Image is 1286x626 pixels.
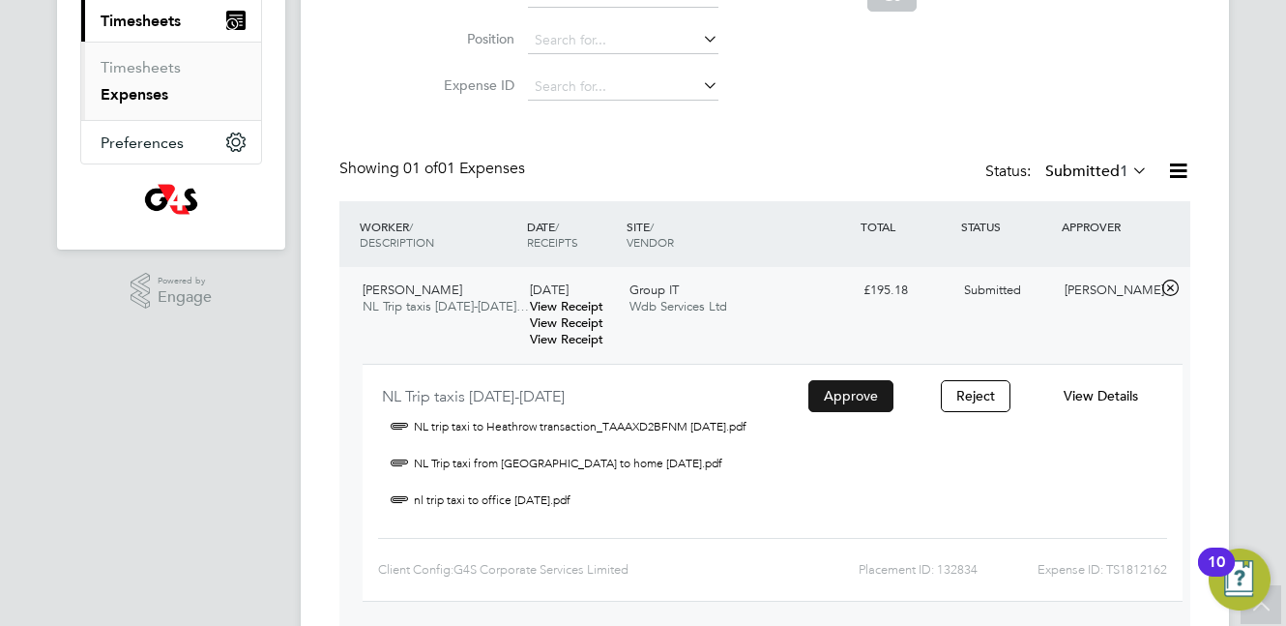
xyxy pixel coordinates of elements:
a: View Receipt [530,298,603,314]
img: g4s1-logo-retina.png [144,184,197,215]
input: Search for... [528,74,718,101]
div: Showing [339,159,529,179]
span: RECEIPTS [527,234,578,250]
span: Timesheets [101,12,181,30]
div: 10 [1208,562,1225,587]
span: Submitted [964,282,1021,298]
a: NL Trip taxi from [GEOGRAPHIC_DATA] to home [DATE].pdf [414,449,722,478]
span: [DATE] [530,282,569,298]
span: Wdb Services Ltd [629,298,727,314]
span: [PERSON_NAME] [363,282,462,298]
a: Go to home page [80,184,262,215]
div: SITE [622,209,856,259]
span: 01 of [403,159,438,178]
a: Expenses [101,85,168,104]
div: STATUS [956,209,1057,244]
div: Status: [985,159,1152,186]
span: View Details [1064,387,1138,404]
div: NL Trip taxis [DATE]-[DATE] [382,380,788,412]
span: 01 Expenses [403,159,525,178]
div: DATE [522,209,623,259]
span: VENDOR [627,234,674,250]
a: NL trip taxi to Heathrow transaction_TAAAXD2BFNM [DATE].pdf [414,412,746,441]
div: £195.18 [856,275,956,307]
span: G4S Corporate Services Limited [453,562,628,577]
div: WORKER [355,209,522,259]
span: / [650,219,654,234]
span: Group IT [629,282,679,298]
input: Search for... [528,27,718,54]
label: Position [427,30,514,47]
button: Preferences [81,121,261,164]
div: Expense ID: TS1812162 [978,554,1167,585]
a: Powered byEngage [131,273,213,310]
button: Reject [941,380,1010,411]
div: Client Config: [378,554,725,585]
a: Timesheets [101,58,181,76]
span: Preferences [101,134,184,152]
span: Powered by [158,273,212,289]
span: 1 [1120,162,1128,181]
span: / [409,219,413,234]
span: NL Trip taxis [DATE]-[DATE]… [363,298,529,314]
div: Timesheets [81,42,261,120]
div: TOTAL [856,209,956,244]
button: Approve [808,380,893,411]
a: View Receipt [530,331,603,347]
div: Placement ID: 132834 [725,554,978,585]
span: DESCRIPTION [360,234,434,250]
span: Engage [158,289,212,306]
label: Expense ID [427,76,514,94]
a: nl trip taxi to office [DATE].pdf [414,486,570,515]
a: View Receipt [530,314,603,331]
label: Submitted [1045,162,1148,181]
button: Open Resource Center, 10 new notifications [1209,549,1271,611]
div: APPROVER [1057,209,1157,244]
div: [PERSON_NAME] [1057,275,1157,307]
span: / [555,219,559,234]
